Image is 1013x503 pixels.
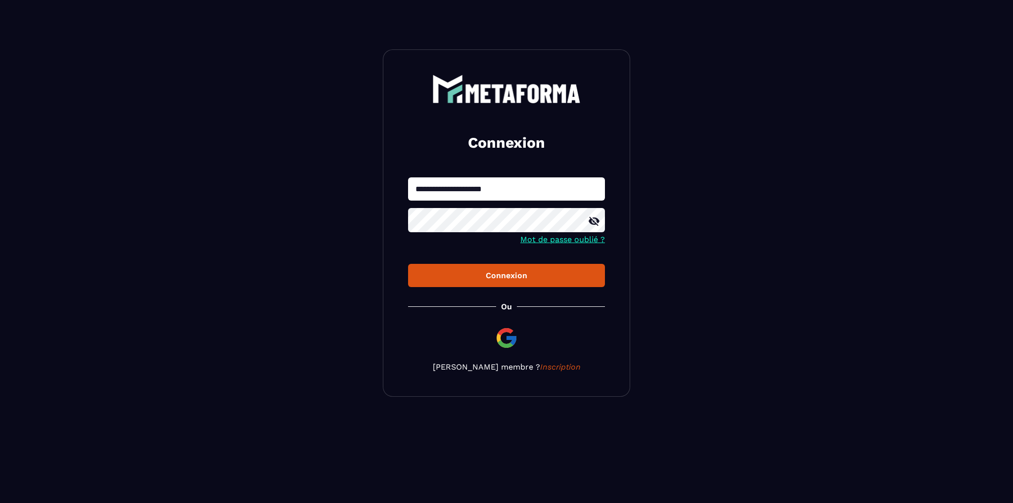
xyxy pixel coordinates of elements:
[408,264,605,287] button: Connexion
[420,133,593,153] h2: Connexion
[540,362,581,372] a: Inscription
[408,75,605,103] a: logo
[408,362,605,372] p: [PERSON_NAME] membre ?
[432,75,581,103] img: logo
[501,302,512,311] p: Ou
[495,326,518,350] img: google
[520,235,605,244] a: Mot de passe oublié ?
[416,271,597,280] div: Connexion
